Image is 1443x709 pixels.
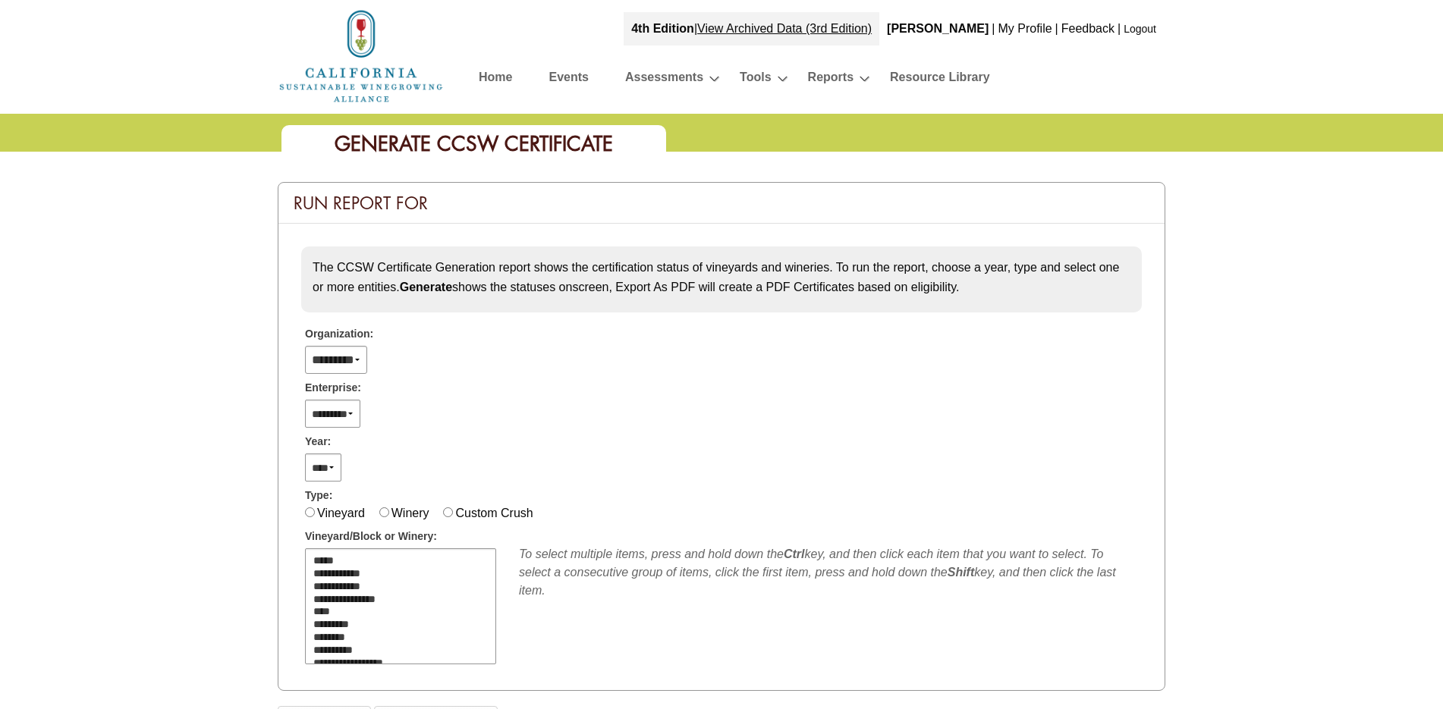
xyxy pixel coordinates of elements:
[1124,23,1156,35] a: Logout
[990,12,996,45] div: |
[1116,12,1122,45] div: |
[305,434,331,450] span: Year:
[519,545,1138,600] div: To select multiple items, press and hold down the key, and then click each item that you want to ...
[625,67,703,93] a: Assessments
[305,326,373,342] span: Organization:
[305,529,437,544] span: Vineyard/Block or Winery:
[313,258,1130,296] p: The CCSW Certificate Generation report shows the certification status of vineyards and wineries. ...
[808,67,854,93] a: Reports
[400,281,452,293] strong: Generate
[740,67,771,93] a: Tools
[479,67,512,93] a: Home
[948,566,975,579] b: Shift
[305,488,332,504] span: Type:
[278,49,445,61] a: Home
[1061,22,1114,35] a: Feedback
[335,130,613,157] span: Generate CCSW Certificate
[278,183,1165,224] div: Run Report For
[697,22,872,35] a: View Archived Data (3rd Edition)
[998,22,1052,35] a: My Profile
[887,22,989,35] b: [PERSON_NAME]
[317,507,365,519] label: Vineyard
[305,380,361,396] span: Enterprise:
[278,8,445,105] img: logo_cswa2x.png
[624,12,879,45] div: |
[784,547,805,560] b: Ctrl
[631,22,694,35] strong: 4th Edition
[391,507,429,519] label: Winery
[1054,12,1060,45] div: |
[455,507,533,519] label: Custom Crush
[890,67,990,93] a: Resource Library
[549,67,588,93] a: Events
